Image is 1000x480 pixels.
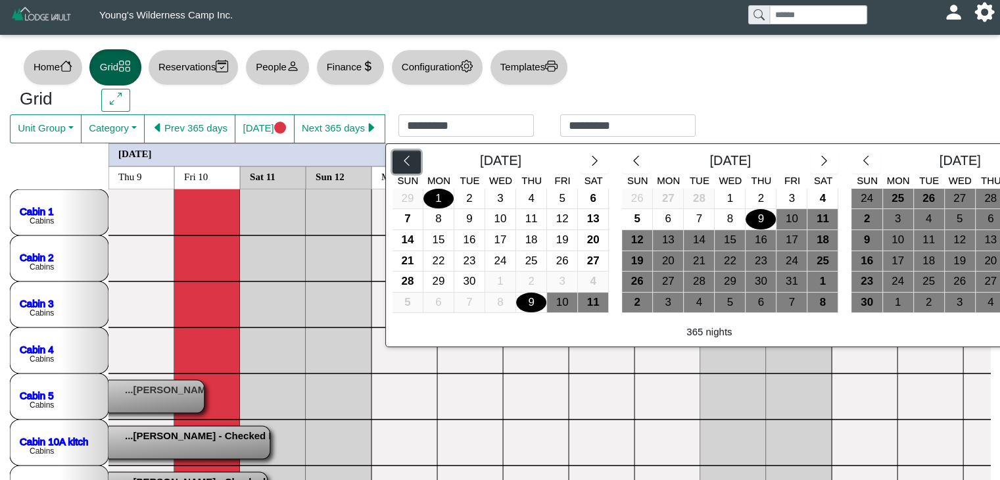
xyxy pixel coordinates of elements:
svg: chevron right [588,155,601,167]
button: 11 [578,293,609,314]
div: 8 [807,293,838,313]
button: 27 [653,272,684,293]
div: 27 [578,251,608,272]
button: 3 [883,209,914,230]
div: 3 [485,189,515,209]
button: 2 [914,293,945,314]
button: 9 [851,230,882,251]
button: 22 [423,251,454,272]
div: 8 [715,209,745,229]
button: 29 [393,189,423,210]
span: Tue [690,175,709,186]
div: 20 [653,251,683,272]
div: 25 [807,251,838,272]
div: 30 [746,272,776,292]
button: 4 [684,293,715,314]
button: 27 [945,189,976,210]
div: 24 [485,251,515,272]
button: 29 [423,272,454,293]
button: 12 [547,209,578,230]
div: 2 [622,293,652,313]
span: Wed [719,175,742,186]
div: 17 [883,251,913,272]
div: 26 [945,272,975,292]
div: 7 [393,209,423,229]
button: 11 [807,209,838,230]
span: Mon [887,175,910,186]
button: 23 [454,251,485,272]
button: 30 [746,272,776,293]
button: 3 [547,272,578,293]
div: 5 [622,209,652,229]
span: Sat [584,175,603,186]
div: 22 [423,251,454,272]
div: 8 [485,293,515,313]
div: 15 [423,230,454,251]
span: Thu [751,175,771,186]
button: 8 [485,293,516,314]
div: 16 [746,230,776,251]
button: 26 [622,189,653,210]
div: 14 [393,230,423,251]
button: 12 [945,230,976,251]
div: 6 [746,293,776,313]
button: 23 [851,272,882,293]
button: 28 [684,272,715,293]
div: 2 [454,189,485,209]
div: 10 [883,230,913,251]
div: 24 [883,272,913,292]
div: 5 [715,293,745,313]
button: 14 [684,230,715,251]
span: Sun [857,175,878,186]
button: chevron right [581,151,609,174]
button: 21 [393,251,423,272]
div: 13 [653,230,683,251]
button: 21 [684,251,715,272]
span: Mon [657,175,680,186]
button: 6 [578,189,609,210]
div: 29 [393,189,423,209]
button: 18 [516,230,547,251]
div: 10 [776,209,807,229]
div: 24 [851,189,882,209]
button: 13 [653,230,684,251]
button: 4 [578,272,609,293]
div: 1 [423,189,454,209]
button: 3 [485,189,516,210]
svg: chevron left [630,155,642,167]
button: 5 [547,189,578,210]
div: 28 [393,272,423,292]
button: 1 [715,189,746,210]
div: 5 [547,189,577,209]
button: 18 [807,230,838,251]
div: 14 [684,230,714,251]
div: 9 [851,230,882,251]
button: 30 [851,293,882,314]
button: 30 [454,272,485,293]
div: 2 [516,272,546,292]
button: 15 [715,230,746,251]
button: 24 [776,251,807,272]
div: 11 [914,230,944,251]
div: 6 [653,209,683,229]
div: 27 [945,189,975,209]
button: 12 [622,230,653,251]
button: 8 [807,293,838,314]
span: Sat [814,175,832,186]
button: 2 [516,272,547,293]
button: 14 [393,230,423,251]
div: 12 [622,230,652,251]
div: [DATE] [421,151,581,174]
button: 17 [776,230,807,251]
button: 26 [914,189,945,210]
button: 2 [746,189,776,210]
div: 13 [578,209,608,229]
button: 10 [776,209,807,230]
button: 10 [547,293,578,314]
div: 23 [454,251,485,272]
div: 7 [776,293,807,313]
div: 17 [485,230,515,251]
button: 16 [454,230,485,251]
button: 7 [776,293,807,314]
